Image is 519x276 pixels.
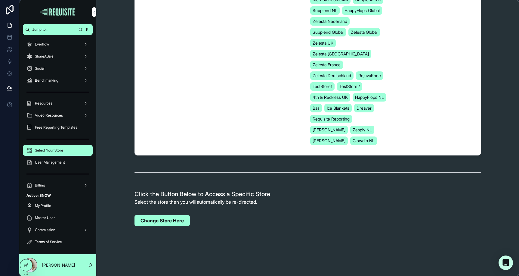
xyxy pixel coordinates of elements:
[39,7,76,17] img: App logo
[339,83,360,89] span: TestStore2
[499,256,513,270] div: Open Intercom Messenger
[327,105,349,111] span: Ice Blankets
[313,73,351,79] span: Zelesta Deutschland
[19,35,96,254] div: scrollable content
[351,29,378,35] span: Zelesta Global
[23,212,93,223] a: Master User
[35,240,62,244] span: Terms of Service
[35,66,45,71] span: Social
[353,138,375,144] span: Glowdip NL
[23,98,93,109] a: Resources
[355,94,384,100] span: HappyFlops NL
[23,110,93,121] a: Video Resources
[35,183,45,188] span: Billing
[23,157,93,168] a: User Management
[313,18,347,24] span: Zelesta Nederland
[23,191,93,200] div: Active: SNOW
[35,227,55,232] span: Commission
[134,190,270,198] h1: Click the Button Below to Access a Specific Store
[134,198,270,205] span: Select the store then you will automatically be re-directed.
[23,224,93,235] a: Commission
[313,8,337,14] span: Supplend NL
[32,27,75,32] span: Jump to...
[85,27,90,32] span: K
[353,127,372,133] span: Zapply NL
[23,237,93,247] a: Terms of Service
[35,148,63,153] span: Select Your Store
[23,200,93,211] a: My Profile
[35,113,63,118] span: Video Resources
[313,83,332,89] span: TestStore1
[23,180,93,191] a: Billing
[35,42,49,47] span: Everflow
[134,215,190,226] button: Change Store Here
[313,62,341,68] span: Zelesta France
[344,8,380,14] span: HappyFlops Global
[313,94,348,100] span: 4th & Reckless UK
[313,105,320,111] span: Bas
[23,51,93,62] a: ShareASale
[23,122,93,133] a: Free Reporting Templates
[23,63,93,74] a: Social
[358,73,381,79] span: RejuvaKnee
[35,54,54,59] span: ShareASale
[141,218,184,224] span: Change Store Here
[35,125,77,130] span: Free Reporting Templates
[23,145,93,156] a: Select Your Store
[357,105,372,111] span: Dreaver
[313,127,345,133] span: [PERSON_NAME]
[313,116,350,122] span: Requisite Reporting
[313,138,345,144] span: [PERSON_NAME]
[35,215,55,220] span: Master User
[35,160,65,165] span: User Management
[23,39,93,50] a: Everflow
[35,101,52,106] span: Resources
[313,51,369,57] span: Zelesta [GEOGRAPHIC_DATA]
[23,75,93,86] a: Benchmarking
[23,24,93,35] button: Jump to...K
[35,78,58,83] span: Benchmarking
[313,40,333,46] span: Zelesta UK
[42,262,75,268] p: [PERSON_NAME]
[313,29,344,35] span: Supplend Global
[35,203,51,208] span: My Profile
